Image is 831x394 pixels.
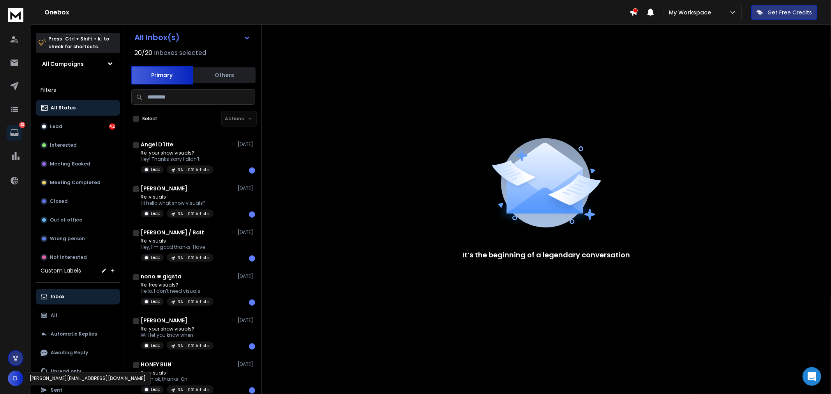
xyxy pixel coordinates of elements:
p: Unread only [51,368,81,375]
p: Lead [151,299,161,304]
p: Re: visuals [141,370,213,376]
p: Hey, I’m good thanks. Have [141,244,213,250]
p: [DATE] [238,229,255,236]
div: 1 [249,387,255,394]
p: All [51,312,57,318]
p: Not Interested [50,254,87,260]
p: Lead [50,123,62,130]
p: Re: visuals [141,194,213,200]
h3: Filters [36,84,120,95]
p: Re: your show visuals? [141,150,213,156]
h1: nono ⋇ gigsta [141,273,182,280]
p: Meeting Completed [50,179,101,186]
button: Wrong person [36,231,120,246]
p: RA - 001 Artists [178,387,209,393]
h1: All Campaigns [42,60,84,68]
p: Sent [51,387,62,393]
div: 42 [109,123,115,130]
p: Will let you know when [141,332,213,338]
h1: [PERSON_NAME] [141,185,187,192]
button: Out of office [36,212,120,228]
a: 42 [7,125,22,141]
button: Meeting Completed [36,175,120,190]
p: [DATE] [238,185,255,192]
h1: Onebox [44,8,630,17]
p: It’s the beginning of a legendary conversation [463,250,630,260]
p: Hey! Thanks sorry I didn’t [141,156,213,162]
p: RA - 001 Artists [178,211,209,217]
p: Re: visuals [141,238,213,244]
p: Interested [50,142,77,148]
div: 1 [249,255,255,262]
div: 1 [249,343,255,350]
p: All Status [51,105,76,111]
p: Press to check for shortcuts. [48,35,109,51]
button: Automatic Replies [36,326,120,342]
p: [DATE] [238,273,255,280]
p: Out of office [50,217,82,223]
p: RA - 001 Artists [178,299,209,305]
p: [DATE] [238,361,255,368]
h1: Angel D'lite [141,141,173,148]
p: Get Free Credits [767,9,812,16]
button: Primary [131,66,193,84]
p: Re: your show visuals? [141,326,213,332]
button: All [36,308,120,323]
p: Inbox [51,294,64,300]
p: RA - 001 Artists [178,167,209,173]
p: Automatic Replies [51,331,97,337]
h3: Inboxes selected [154,48,206,58]
h1: All Inbox(s) [134,33,180,41]
p: Lead [151,255,161,260]
div: 1 [249,167,255,174]
p: Hi hello what show visuals? [141,200,213,206]
button: Awaiting Reply [36,345,120,361]
p: Lead [151,211,161,216]
p: Lead [151,387,161,392]
span: 20 / 20 [134,48,152,58]
div: 1 [249,299,255,306]
p: Wrong person [50,236,85,242]
button: All Campaigns [36,56,120,72]
button: Unread only [36,364,120,379]
button: Interested [36,137,120,153]
img: logo [8,8,23,22]
p: Meeting Booked [50,161,90,167]
p: [DATE] [238,141,255,148]
h1: HONEY BUN [141,361,171,368]
p: My Workspace [669,9,714,16]
button: Lead42 [36,119,120,134]
div: 1 [249,211,255,218]
button: Closed [36,193,120,209]
div: [PERSON_NAME][EMAIL_ADDRESS][DOMAIN_NAME] [25,372,151,385]
p: RA - 001 Artists [178,255,209,261]
button: Not Interested [36,250,120,265]
button: D [8,371,23,386]
span: Ctrl + Shift + k [64,34,102,43]
button: Meeting Booked [36,156,120,172]
button: All Inbox(s) [128,30,257,45]
div: Open Intercom Messenger [803,367,821,386]
p: Closed [50,198,68,204]
label: Select [142,116,157,122]
button: All Status [36,100,120,116]
p: 42 [19,122,25,128]
p: Lead [151,343,161,348]
p: [DATE] [238,317,255,324]
h1: [PERSON_NAME] [141,317,187,324]
h3: Custom Labels [41,267,81,274]
h1: [PERSON_NAME] / Bait [141,229,204,236]
p: Awaiting Reply [51,350,88,356]
button: Others [193,67,256,84]
p: Hello, I don’t need visuals [141,288,213,294]
p: RA - 001 Artists [178,343,209,349]
p: Lead [151,167,161,172]
button: Inbox [36,289,120,304]
button: Get Free Credits [751,5,817,20]
p: Re: free visuals? [141,282,213,288]
p: Hi I’m ok, thanks! On [141,376,213,382]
